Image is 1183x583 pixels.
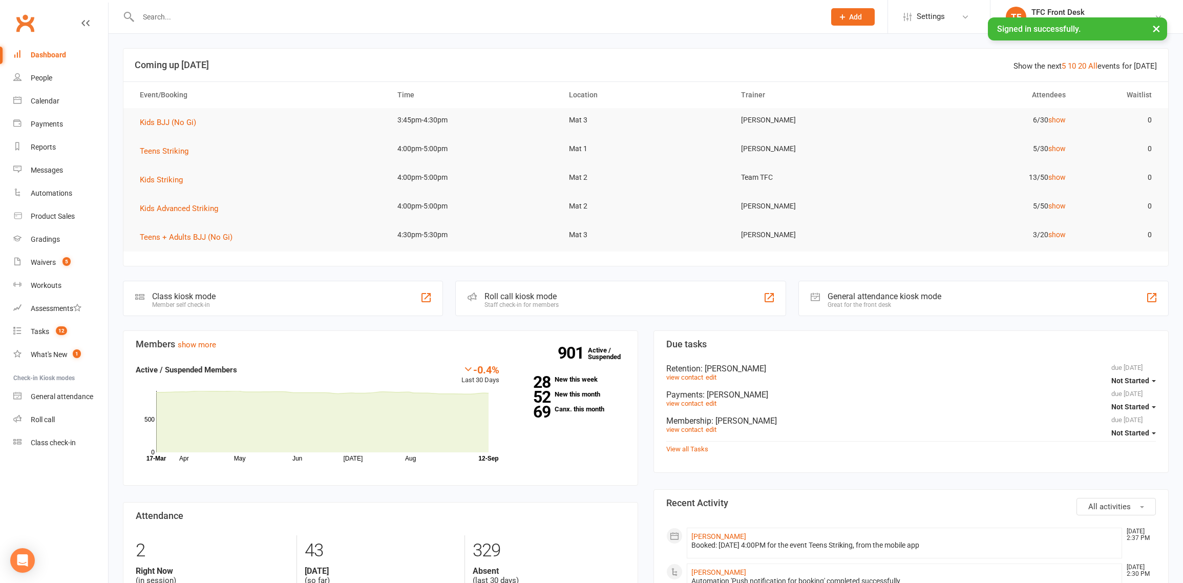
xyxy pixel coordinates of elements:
[31,415,55,424] div: Roll call
[140,233,233,242] span: Teens + Adults BJJ (No Gi)
[903,108,1075,132] td: 6/30
[140,145,196,157] button: Teens Striking
[131,82,388,108] th: Event/Booking
[703,390,768,400] span: : [PERSON_NAME]
[31,74,52,82] div: People
[997,24,1081,34] span: Signed in successfully.
[13,90,108,113] a: Calendar
[831,8,875,26] button: Add
[136,566,289,576] strong: Right Now
[706,426,716,433] a: edit
[1147,17,1166,39] button: ×
[13,182,108,205] a: Automations
[136,339,625,349] h3: Members
[388,165,560,190] td: 4:00pm-5:00pm
[666,364,1156,373] div: Retention
[560,108,731,132] td: Mat 3
[706,373,716,381] a: edit
[388,223,560,247] td: 4:30pm-5:30pm
[13,431,108,454] a: Class kiosk mode
[473,535,625,566] div: 329
[828,291,941,301] div: General attendance kiosk mode
[1048,144,1066,153] a: show
[1048,116,1066,124] a: show
[178,340,216,349] a: show more
[1078,61,1086,71] a: 20
[1111,377,1149,385] span: Not Started
[140,231,240,243] button: Teens + Adults BJJ (No Gi)
[515,389,551,405] strong: 52
[31,189,72,197] div: Automations
[388,194,560,218] td: 4:00pm-5:00pm
[691,541,1117,550] div: Booked: [DATE] 4:00PM for the event Teens Striking, from the mobile app
[140,174,190,186] button: Kids Striking
[152,291,216,301] div: Class kiosk mode
[701,364,766,373] span: : [PERSON_NAME]
[1088,502,1131,511] span: All activities
[1075,108,1161,132] td: 0
[1048,173,1066,181] a: show
[1111,371,1156,390] button: Not Started
[140,202,225,215] button: Kids Advanced Striking
[1013,60,1157,72] div: Show the next events for [DATE]
[1075,165,1161,190] td: 0
[12,10,38,36] a: Clubworx
[1031,17,1154,26] div: The Fight Centre [GEOGRAPHIC_DATA]
[10,548,35,573] div: Open Intercom Messenger
[473,566,625,576] strong: Absent
[31,97,59,105] div: Calendar
[515,374,551,390] strong: 28
[732,82,903,108] th: Trainer
[13,205,108,228] a: Product Sales
[732,165,903,190] td: Team TFC
[732,194,903,218] td: [PERSON_NAME]
[515,406,626,412] a: 69Canx. this month
[849,13,862,21] span: Add
[706,400,716,407] a: edit
[31,327,49,336] div: Tasks
[31,51,66,59] div: Dashboard
[1075,194,1161,218] td: 0
[1075,82,1161,108] th: Waitlist
[31,166,63,174] div: Messages
[1075,137,1161,161] td: 0
[136,365,237,374] strong: Active / Suspended Members
[666,445,708,453] a: View all Tasks
[560,137,731,161] td: Mat 1
[732,223,903,247] td: [PERSON_NAME]
[13,297,108,320] a: Assessments
[1111,398,1156,416] button: Not Started
[140,204,218,213] span: Kids Advanced Striking
[666,400,703,407] a: view contact
[140,116,203,129] button: Kids BJJ (No Gi)
[903,82,1075,108] th: Attendees
[484,291,559,301] div: Roll call kiosk mode
[13,228,108,251] a: Gradings
[1076,498,1156,515] button: All activities
[461,364,499,375] div: -0.4%
[666,498,1156,508] h3: Recent Activity
[1048,202,1066,210] a: show
[13,343,108,366] a: What's New1
[136,535,289,566] div: 2
[732,137,903,161] td: [PERSON_NAME]
[1111,429,1149,437] span: Not Started
[388,82,560,108] th: Time
[31,235,60,243] div: Gradings
[515,391,626,398] a: 52New this month
[560,165,731,190] td: Mat 2
[560,82,731,108] th: Location
[13,67,108,90] a: People
[1088,61,1097,71] a: All
[31,143,56,151] div: Reports
[31,439,76,447] div: Class check-in
[1111,424,1156,442] button: Not Started
[666,426,703,433] a: view contact
[305,566,457,576] strong: [DATE]
[560,223,731,247] td: Mat 3
[13,159,108,182] a: Messages
[56,326,67,335] span: 12
[903,223,1075,247] td: 3/20
[31,281,61,289] div: Workouts
[62,257,71,266] span: 5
